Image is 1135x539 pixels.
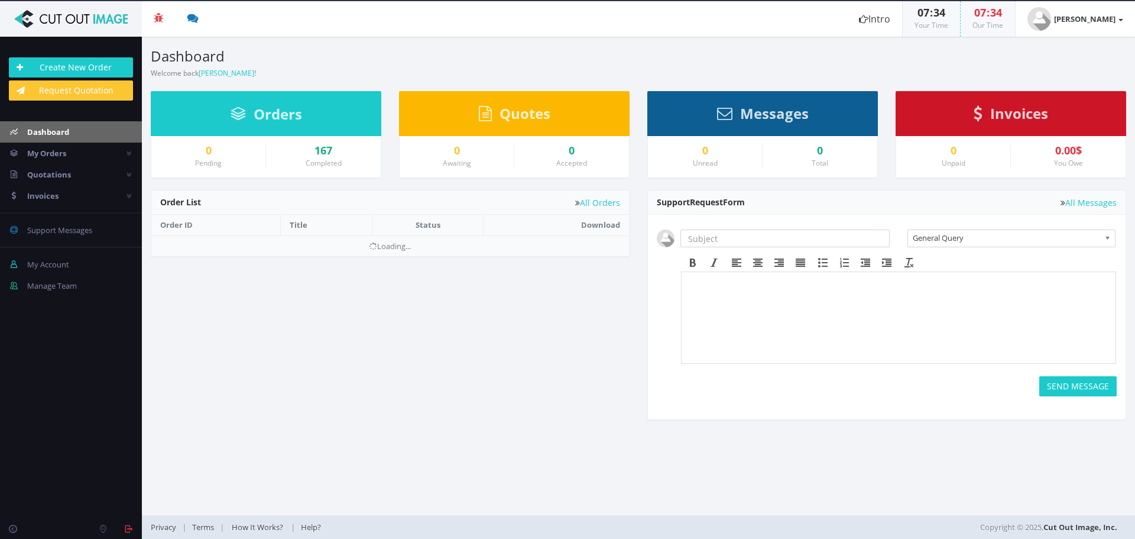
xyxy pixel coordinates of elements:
[151,515,801,539] div: | | |
[27,191,59,201] span: Invoices
[680,230,890,247] input: Subject
[990,5,1002,20] span: 34
[915,20,948,30] small: Your Time
[972,20,1003,30] small: Our Time
[27,225,92,235] span: Support Messages
[500,104,550,123] span: Quotes
[575,198,620,207] a: All Orders
[9,80,133,101] a: Request Quotation
[295,522,327,532] a: Help?
[1027,7,1051,31] img: user_default.jpg
[974,111,1048,121] a: Invoices
[717,111,809,121] a: Messages
[1016,1,1135,37] a: [PERSON_NAME]
[657,196,745,208] span: Support Form
[224,522,291,532] a: How It Works?
[657,230,674,247] img: user_default.jpg
[199,68,254,78] a: [PERSON_NAME]
[281,215,373,235] th: Title
[657,145,753,157] a: 0
[1054,14,1115,24] strong: [PERSON_NAME]
[556,158,587,168] small: Accepted
[9,57,133,78] a: Create New Order
[1054,158,1083,168] small: You Owe
[703,255,725,270] div: Italic
[27,259,69,270] span: My Account
[913,230,1100,246] span: General Query
[151,235,629,256] td: Loading...
[151,522,182,532] a: Privacy
[408,145,505,157] a: 0
[1039,376,1117,396] button: SEND MESSAGE
[812,158,828,168] small: Total
[27,148,66,159] span: My Orders
[9,10,133,28] img: Cut Out Image
[693,158,718,168] small: Unread
[917,5,929,20] span: 07
[232,522,283,532] span: How It Works?
[899,255,920,270] div: Clear formatting
[275,145,372,157] a: 167
[876,255,897,270] div: Increase indent
[726,255,747,270] div: Align left
[933,5,945,20] span: 34
[195,158,222,168] small: Pending
[929,5,933,20] span: :
[942,158,965,168] small: Unpaid
[479,111,550,121] a: Quotes
[834,255,855,270] div: Numbered list
[812,255,834,270] div: Bullet list
[27,127,69,137] span: Dashboard
[231,111,302,122] a: Orders
[1020,145,1117,157] div: 0.00$
[151,215,281,235] th: Order ID
[254,104,302,124] span: Orders
[523,145,620,157] a: 0
[855,255,876,270] div: Decrease indent
[682,255,703,270] div: Bold
[847,1,902,37] a: Intro
[990,104,1048,123] span: Invoices
[980,521,1117,533] span: Copyright © 2025,
[27,169,71,180] span: Quotations
[771,145,868,157] div: 0
[373,215,484,235] th: Status
[768,255,790,270] div: Align right
[740,104,809,123] span: Messages
[682,272,1115,363] iframe: Rich Text Area. Press ALT-F9 for menu. Press ALT-F10 for toolbar. Press ALT-0 for help
[747,255,768,270] div: Align center
[1043,522,1117,532] a: Cut Out Image, Inc.
[483,215,629,235] th: Download
[151,49,630,64] h3: Dashboard
[443,158,471,168] small: Awaiting
[986,5,990,20] span: :
[1061,198,1117,207] a: All Messages
[790,255,811,270] div: Justify
[690,196,723,208] span: Request
[160,196,201,208] span: Order List
[905,145,1001,157] a: 0
[306,158,342,168] small: Completed
[27,280,77,291] span: Manage Team
[186,522,220,532] a: Terms
[974,5,986,20] span: 07
[151,68,256,78] small: Welcome back !
[160,145,257,157] a: 0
